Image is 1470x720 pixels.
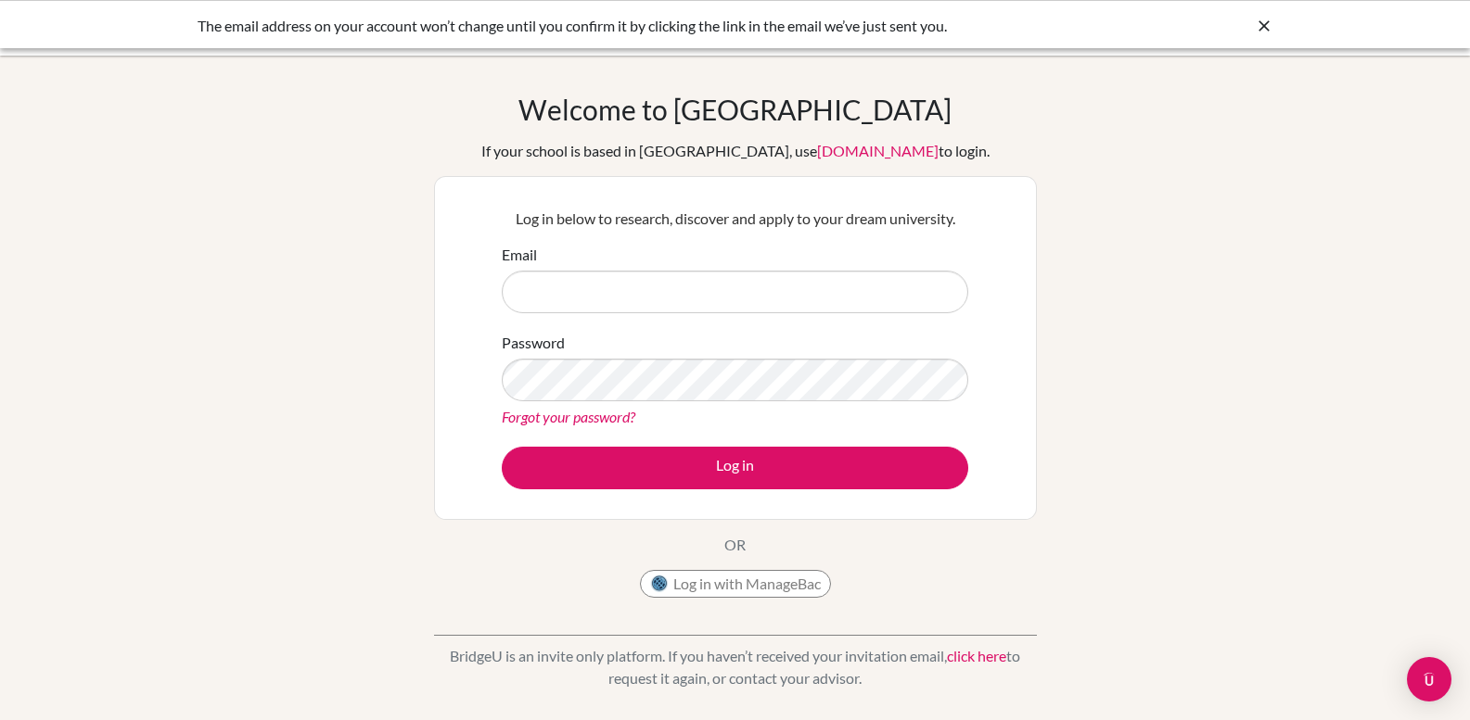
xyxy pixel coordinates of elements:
p: Log in below to research, discover and apply to your dream university. [502,208,968,230]
div: If your school is based in [GEOGRAPHIC_DATA], use to login. [481,140,990,162]
a: Forgot your password? [502,408,635,425]
button: Log in with ManageBac [640,570,831,598]
label: Password [502,332,565,354]
label: Email [502,244,537,266]
a: [DOMAIN_NAME] [817,142,939,159]
div: The email address on your account won’t change until you confirm it by clicking the link in the e... [198,15,995,37]
h1: Welcome to [GEOGRAPHIC_DATA] [518,93,952,126]
div: Open Intercom Messenger [1407,657,1451,701]
button: Log in [502,447,968,489]
a: click here [947,647,1006,664]
p: OR [724,534,746,556]
p: BridgeU is an invite only platform. If you haven’t received your invitation email, to request it ... [434,645,1037,689]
